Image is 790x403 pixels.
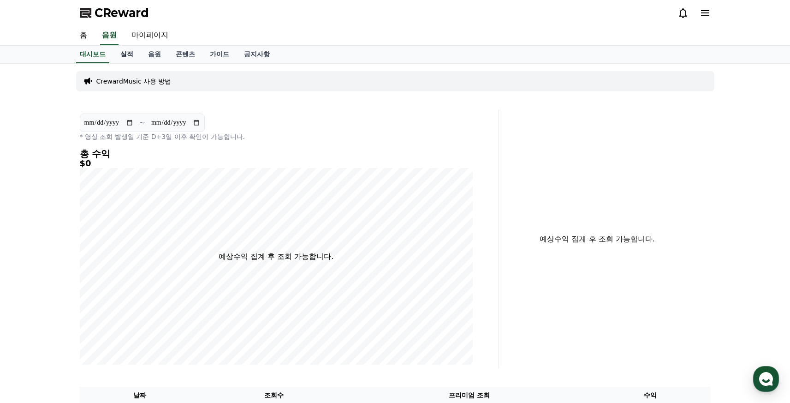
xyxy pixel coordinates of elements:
[139,117,145,128] p: ~
[141,46,168,63] a: 음원
[96,77,172,86] a: CrewardMusic 사용 방법
[168,46,202,63] a: 콘텐츠
[61,293,119,316] a: 대화
[113,46,141,63] a: 실적
[219,251,333,262] p: 예상수익 집계 후 조회 가능합니다.
[237,46,277,63] a: 공지사항
[506,234,689,245] p: 예상수익 집계 후 조회 가능합니다.
[100,26,119,45] a: 음원
[143,307,154,314] span: 설정
[95,6,149,20] span: CReward
[76,46,109,63] a: 대시보드
[124,26,176,45] a: 마이페이지
[80,6,149,20] a: CReward
[72,26,95,45] a: 홈
[80,132,473,141] p: * 영상 조회 발생일 기준 D+3일 이후 확인이 가능합니다.
[3,293,61,316] a: 홈
[119,293,177,316] a: 설정
[80,149,473,159] h4: 총 수익
[84,307,95,314] span: 대화
[202,46,237,63] a: 가이드
[29,307,35,314] span: 홈
[80,159,473,168] h5: $0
